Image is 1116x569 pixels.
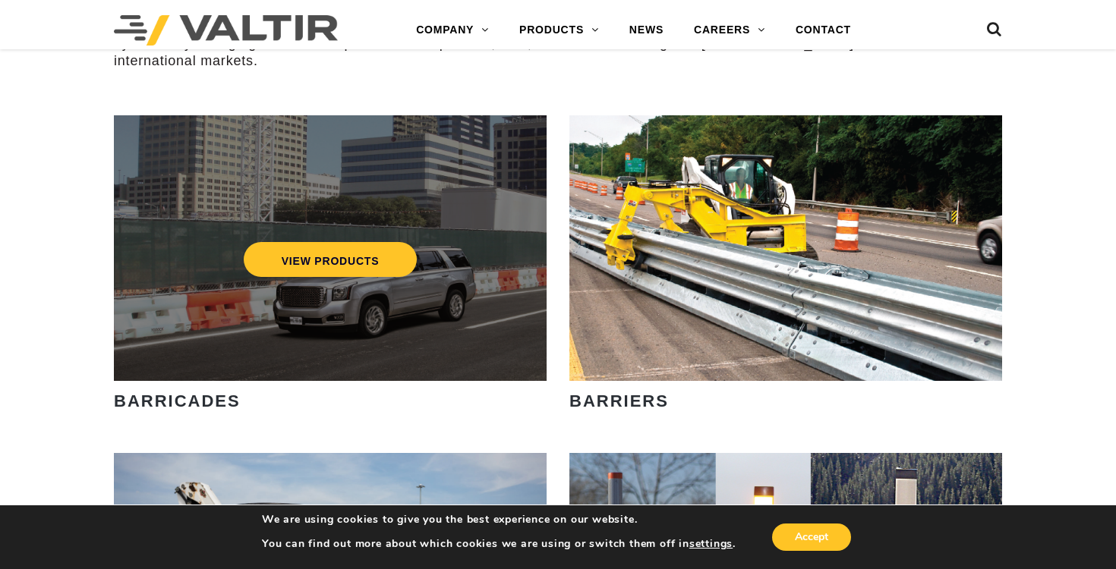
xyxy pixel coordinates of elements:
[679,15,780,46] a: CAREERS
[569,391,669,410] strong: BARRIERS
[614,15,679,46] a: NEWS
[780,15,866,46] a: CONTACT
[114,391,241,410] strong: BARRICADES
[114,15,338,46] img: Valtir
[262,537,736,551] p: You can find out more about which cookies we are using or switch them off in .
[772,523,851,551] button: Accept
[504,15,614,46] a: PRODUCTS
[262,513,736,527] p: We are using cookies to give you the best experience on our website.
[244,242,418,277] a: VIEW PRODUCTS
[689,537,733,551] button: settings
[401,15,504,46] a: COMPANY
